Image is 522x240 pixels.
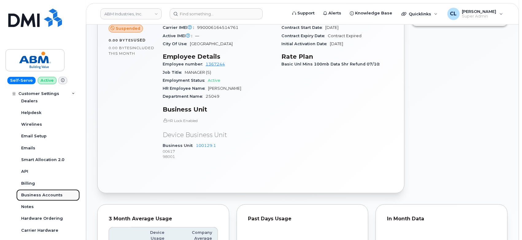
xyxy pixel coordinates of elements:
[100,8,162,19] a: ABM Industries, Inc.
[163,41,190,46] span: City Of Use
[163,106,274,113] h3: Business Unit
[206,62,225,66] a: 1367244
[330,41,343,46] span: [DATE]
[163,154,274,159] p: 98001
[163,78,208,83] span: Employment Status
[116,26,140,31] span: Suspended
[248,216,357,222] div: Past Days Usage
[387,216,496,222] div: In Month Data
[163,53,274,60] h3: Employee Details
[346,7,396,19] a: Knowledge Base
[208,86,241,91] span: [PERSON_NAME]
[163,62,206,66] span: Employee number
[297,10,315,16] span: Support
[133,38,146,42] span: used
[409,11,431,16] span: Quicklinks
[109,38,133,42] span: 0.00 Bytes
[163,149,274,154] p: 00617
[109,46,132,50] span: 0.00 Bytes
[163,33,195,38] span: Active IMEI
[185,70,211,75] span: MANAGER (S)
[163,131,274,140] p: Device Business Unit
[195,33,199,38] span: —
[163,70,185,75] span: Job Title
[355,10,392,16] span: Knowledge Base
[288,7,319,19] a: Support
[282,25,326,30] span: Contract Start Date
[208,78,220,83] span: Active
[163,25,197,30] span: Carrier IMEI
[328,10,341,16] span: Alerts
[170,8,263,19] input: Find something...
[319,7,346,19] a: Alerts
[109,216,218,222] div: 3 Month Average Usage
[190,41,233,46] span: [GEOGRAPHIC_DATA]
[328,33,362,38] span: Contract Expired
[326,25,339,30] span: [DATE]
[163,94,206,99] span: Department Name
[450,10,457,18] span: CL
[163,143,196,148] span: Business Unit
[282,53,393,60] h3: Rate Plan
[163,118,274,123] p: HR Lock Enabled
[443,8,507,20] div: Carl Larrison
[282,33,328,38] span: Contract Expiry Date
[462,14,497,19] span: Super Admin
[163,86,208,91] span: HR Employee Name
[206,94,219,99] span: 25049
[282,62,383,66] span: Basic Unl Mins 100mb Data Shr Refund 07/10
[282,41,330,46] span: Initial Activation Date
[462,9,497,14] span: [PERSON_NAME]
[397,8,442,20] div: Quicklinks
[196,143,216,148] a: 100129.1
[197,25,238,30] span: 990006164514761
